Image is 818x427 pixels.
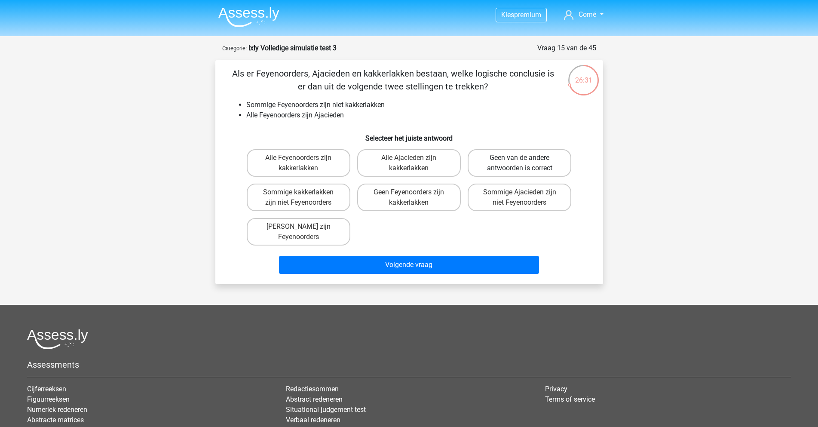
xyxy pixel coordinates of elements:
[501,11,514,19] span: Kies
[286,405,366,414] a: Situational judgement test
[27,359,791,370] h5: Assessments
[545,385,567,393] a: Privacy
[27,385,66,393] a: Cijferreeksen
[248,44,337,52] strong: Ixly Volledige simulatie test 3
[27,416,84,424] a: Abstracte matrices
[514,11,541,19] span: premium
[579,10,596,18] span: Corné
[357,149,461,177] label: Alle Ajacieden zijn kakkerlakken
[286,385,339,393] a: Redactiesommen
[222,45,247,52] small: Categorie:
[229,127,589,142] h6: Selecteer het juiste antwoord
[357,184,461,211] label: Geen Feyenoorders zijn kakkerlakken
[567,64,600,86] div: 26:31
[286,395,343,403] a: Abstract redeneren
[468,149,571,177] label: Geen van de andere antwoorden is correct
[496,9,546,21] a: Kiespremium
[229,67,557,93] p: Als er Feyenoorders, Ajacieden en kakkerlakken bestaan, welke logische conclusie is er dan uit de...
[537,43,596,53] div: Vraag 15 van de 45
[545,395,595,403] a: Terms of service
[246,100,589,110] li: Sommige Feyenoorders zijn niet kakkerlakken
[27,329,88,349] img: Assessly logo
[561,9,607,20] a: Corné
[286,416,340,424] a: Verbaal redeneren
[27,395,70,403] a: Figuurreeksen
[218,7,279,27] img: Assessly
[468,184,571,211] label: Sommige Ajacieden zijn niet Feyenoorders
[246,110,589,120] li: Alle Feyenoorders zijn Ajacieden
[247,218,350,246] label: [PERSON_NAME] zijn Feyenoorders
[27,405,87,414] a: Numeriek redeneren
[247,184,350,211] label: Sommige kakkerlakken zijn niet Feyenoorders
[279,256,539,274] button: Volgende vraag
[247,149,350,177] label: Alle Feyenoorders zijn kakkerlakken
